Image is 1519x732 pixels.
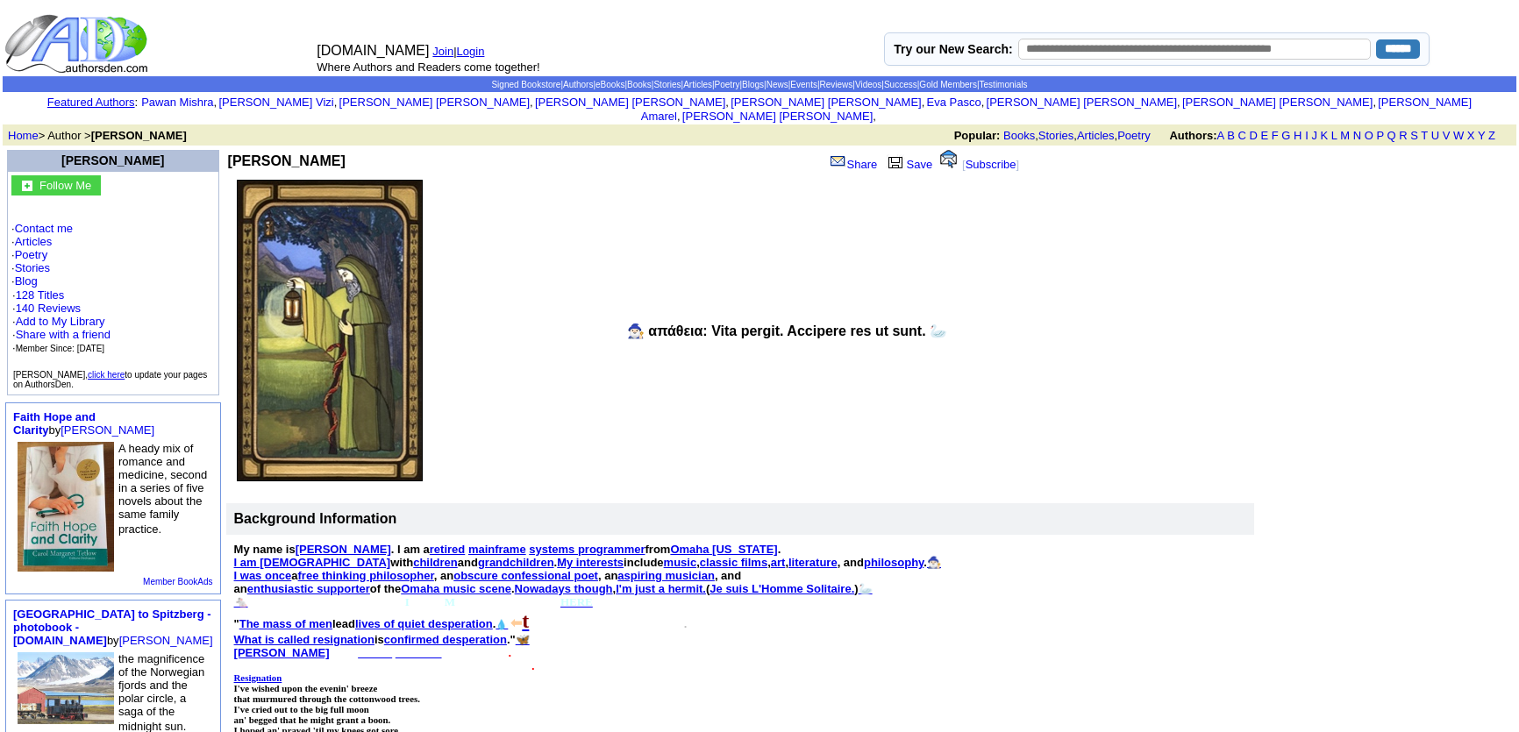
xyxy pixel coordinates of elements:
a: 🧙🏻‍♂️ [927,556,941,569]
span: DDEN [410,595,442,608]
font: i [924,98,926,108]
font: by [13,410,154,437]
a: W [1453,129,1464,142]
a: Stories [653,80,681,89]
font: i [1376,98,1378,108]
span: . [531,659,535,672]
a: le sentier [396,646,442,659]
font: | [453,45,490,58]
a: 🐁 [234,595,248,608]
a: S [1410,129,1418,142]
a: I [1305,129,1309,142]
b: Background Information [234,511,397,526]
a: L [1331,129,1337,142]
a: Q [1387,129,1395,142]
a: [GEOGRAPHIC_DATA] to Spitzberg - photobook - [DOMAIN_NAME] [13,608,211,647]
b: that murmured through the cottonwood trees. [234,693,420,704]
font: Follow Me [39,179,91,192]
a: H [1294,129,1301,142]
a: Omaha music scene [401,582,511,595]
font: i [337,98,339,108]
a: Poetry [15,248,48,261]
a: [PERSON_NAME] [PERSON_NAME] [987,96,1177,109]
a: [PERSON_NAME] [PERSON_NAME] [682,110,873,123]
b: . [508,646,511,659]
a: Je suis L'Homme Solitaire. [710,582,854,595]
b: [PERSON_NAME] [228,153,346,168]
a: Books [1003,129,1035,142]
a: click here [88,370,125,380]
font: Where Authors and Readers come together! [317,60,539,74]
a: Add to My Library [16,315,105,328]
a: Subscribe [966,158,1016,171]
label: Try our New Search: [894,42,1012,56]
a: X [1467,129,1475,142]
img: library.gif [886,154,905,168]
a: V [1443,129,1451,142]
a: Stories [1038,129,1073,142]
a: mainframe [468,543,526,556]
a: F [1272,129,1279,142]
font: · · · · · [11,222,215,355]
a: confirmed desperation [384,633,507,646]
a: E [1260,129,1268,142]
a: enthusiastic supporter [247,582,370,595]
a: O [1365,129,1373,142]
a: [PERSON_NAME] [61,153,164,167]
b: Popular: [954,129,1001,142]
a: Articles [1077,129,1115,142]
a: Signed Bookstore [491,80,560,89]
a: [PERSON_NAME] [234,646,330,659]
a: Stories [15,261,50,274]
a: Y [1478,129,1485,142]
a: [PERSON_NAME] [PERSON_NAME] [731,96,921,109]
a: B [1227,129,1235,142]
font: i [984,98,986,108]
a: 140 Reviews [16,302,81,315]
a: Videos [855,80,881,89]
b: 🧙🏻‍♂️ απάθεια: Vita pergit. Accipere res ut sunt. 🦢 [627,323,947,338]
a: I am [DEMOGRAPHIC_DATA] [234,556,391,569]
a: My interests [557,556,624,569]
font: by [13,608,213,647]
span: " lead . [234,617,530,630]
b: [PERSON_NAME] [91,129,187,142]
a: [PERSON_NAME] [119,634,213,647]
img: gc.jpg [22,181,32,191]
a: grandchildren [478,556,554,569]
span: Suivez [358,646,392,659]
span: H [396,595,405,608]
a: G [1281,129,1290,142]
font: Member Since: [DATE] [16,344,105,353]
span: his is what I've written about [529,617,683,630]
a: Authors [563,80,593,89]
span: M [445,595,455,608]
a: lives of quiet desperation [355,617,493,630]
font: [DOMAIN_NAME] [317,43,429,58]
a: Featured Authors [47,96,135,109]
a: free thinking philosopher [298,569,434,582]
b: ESSAGES EVERYW [455,595,560,608]
a: Follow Me [39,177,91,192]
a: N [1353,129,1361,142]
font: i [876,112,878,122]
a: Poetry [715,80,740,89]
font: · · · [12,315,111,354]
a: M [1340,129,1350,142]
a: music [664,556,697,569]
a: Gold Members [919,80,977,89]
a: Save [884,158,933,171]
img: share_page.gif [831,154,845,168]
font: [PERSON_NAME], to update your pages on AuthorsDen. [13,370,207,389]
a: Articles [15,235,53,248]
font: [ [962,158,966,171]
a: classic films [700,556,767,569]
span: a , an , an , and [234,569,742,582]
a: D [1249,129,1257,142]
a: 🦢 [859,582,873,595]
a: Resignation [234,672,282,683]
a: Z [1488,129,1495,142]
a: [PERSON_NAME] [296,543,391,556]
b: Authors: [1169,129,1216,142]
